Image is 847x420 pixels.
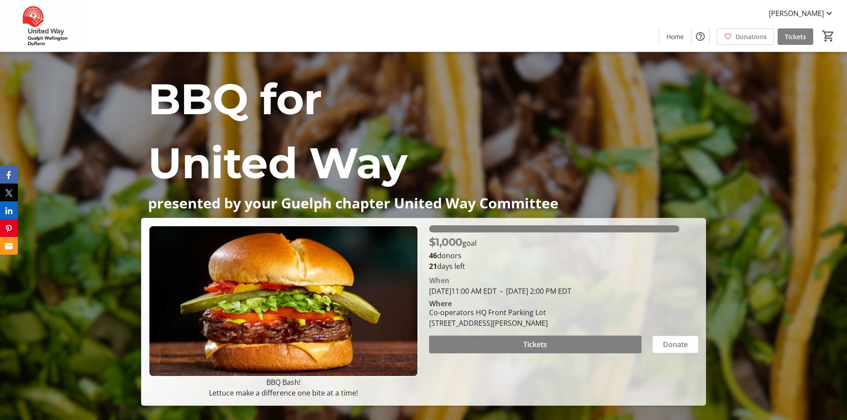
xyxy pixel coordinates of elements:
[735,32,767,41] span: Donations
[663,339,688,350] span: Donate
[785,32,806,41] span: Tickets
[429,318,548,328] div: [STREET_ADDRESS][PERSON_NAME]
[148,137,407,189] span: United Way
[652,336,698,353] button: Donate
[429,261,698,272] p: days left
[762,6,842,20] button: [PERSON_NAME]
[429,250,698,261] p: donors
[149,377,418,388] p: BBQ Bash!
[429,286,497,296] span: [DATE] 11:00 AM EDT
[429,225,698,232] div: 93.013% of fundraising goal reached
[429,234,477,250] p: goal
[497,286,571,296] span: [DATE] 2:00 PM EDT
[5,4,84,48] img: United Way Guelph Wellington Dufferin's Logo
[497,286,506,296] span: -
[523,339,547,350] span: Tickets
[429,300,452,307] div: Where
[149,388,418,398] p: Lettuce make a difference one bite at a time!
[429,307,548,318] div: Co-operators HQ Front Parking Lot
[429,236,462,248] span: $1,000
[778,28,813,45] a: Tickets
[769,8,824,19] span: [PERSON_NAME]
[429,251,437,260] b: 46
[148,73,322,125] span: BBQ for
[659,28,691,45] a: Home
[149,225,418,377] img: Campaign CTA Media Photo
[691,28,709,45] button: Help
[429,261,437,271] span: 21
[820,28,836,44] button: Cart
[717,28,774,45] a: Donations
[429,336,642,353] button: Tickets
[148,195,698,211] p: presented by your Guelph chapter United Way Committee
[429,275,450,286] div: When
[666,32,684,41] span: Home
